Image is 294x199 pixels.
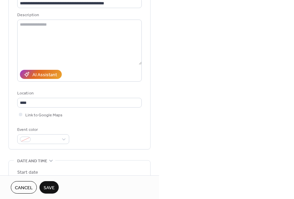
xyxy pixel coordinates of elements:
[17,158,47,165] span: Date and time
[44,184,55,192] span: Save
[32,72,57,79] div: AI Assistant
[11,181,37,194] button: Cancel
[25,112,62,119] span: Link to Google Maps
[39,181,59,194] button: Save
[17,11,140,19] div: Description
[17,90,140,97] div: Location
[15,184,33,192] span: Cancel
[17,169,38,176] div: Start date
[20,70,62,79] button: AI Assistant
[17,126,68,133] div: Event color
